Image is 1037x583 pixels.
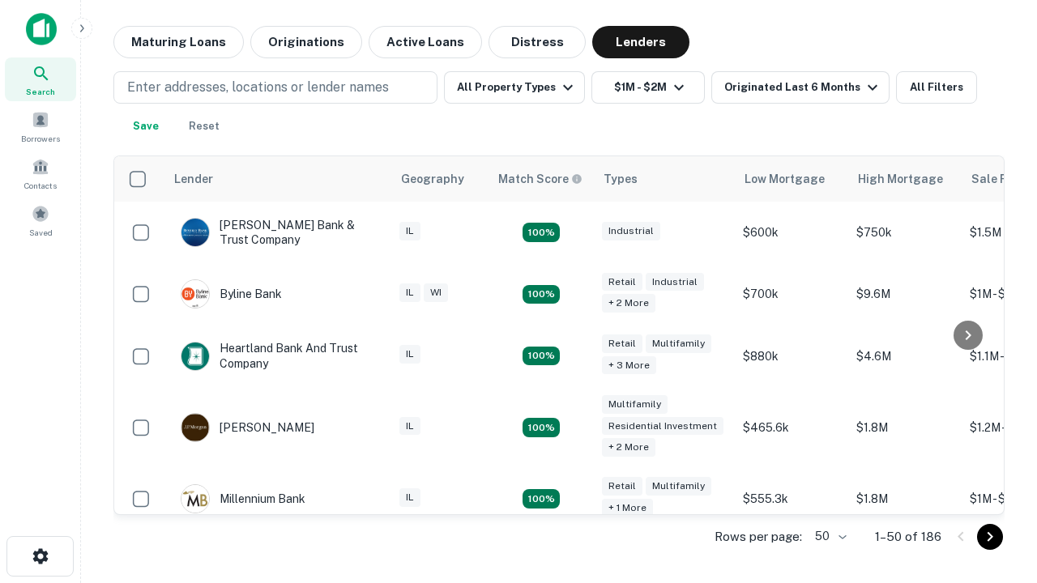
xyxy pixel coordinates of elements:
div: Matching Properties: 19, hasApolloMatch: undefined [523,347,560,366]
div: Industrial [646,273,704,291]
img: picture [181,343,209,370]
div: + 3 more [602,356,656,375]
h6: Match Score [498,170,579,188]
th: High Mortgage [848,156,962,202]
img: picture [181,280,209,308]
img: picture [181,414,209,441]
div: IL [399,417,420,436]
div: Retail [602,273,642,291]
td: $4.6M [848,325,962,386]
th: Capitalize uses an advanced AI algorithm to match your search with the best lender. The match sco... [489,156,594,202]
a: Search [5,57,76,101]
div: Retail [602,477,642,496]
span: Saved [29,226,53,239]
div: 50 [809,525,849,548]
img: capitalize-icon.png [26,13,57,45]
div: Matching Properties: 28, hasApolloMatch: undefined [523,223,560,242]
td: $750k [848,202,962,263]
p: 1–50 of 186 [875,527,941,547]
div: Heartland Bank And Trust Company [181,341,375,370]
div: + 2 more [602,294,655,313]
div: Types [604,169,638,189]
div: Matching Properties: 20, hasApolloMatch: undefined [523,285,560,304]
div: Lender [174,169,213,189]
th: Low Mortgage [735,156,848,202]
p: Rows per page: [715,527,802,547]
button: Active Loans [369,26,482,58]
div: Low Mortgage [745,169,825,189]
td: $9.6M [848,263,962,325]
div: [PERSON_NAME] [181,413,314,442]
td: $465.6k [735,387,848,469]
div: High Mortgage [858,169,943,189]
button: All Filters [896,71,977,104]
button: Go to next page [977,524,1003,550]
a: Borrowers [5,104,76,148]
span: Borrowers [21,132,60,145]
div: Multifamily [602,395,668,414]
button: Originated Last 6 Months [711,71,890,104]
div: Matching Properties: 27, hasApolloMatch: undefined [523,418,560,437]
th: Lender [164,156,391,202]
iframe: Chat Widget [956,402,1037,479]
div: Originated Last 6 Months [724,78,882,97]
div: WI [424,283,448,302]
td: $880k [735,325,848,386]
button: Reset [178,110,230,143]
div: + 1 more [602,499,653,517]
div: Capitalize uses an advanced AI algorithm to match your search with the best lender. The match sco... [498,170,583,188]
button: Maturing Loans [113,26,244,58]
th: Geography [391,156,489,202]
div: Byline Bank [181,279,282,309]
button: $1M - $2M [591,71,705,104]
span: Search [26,85,55,98]
td: $1.8M [848,468,962,530]
td: $700k [735,263,848,325]
span: Contacts [24,179,57,192]
button: All Property Types [444,71,585,104]
button: Originations [250,26,362,58]
div: Matching Properties: 16, hasApolloMatch: undefined [523,489,560,509]
button: Distress [489,26,586,58]
p: Enter addresses, locations or lender names [127,78,389,97]
img: picture [181,485,209,513]
th: Types [594,156,735,202]
div: Geography [401,169,464,189]
td: $555.3k [735,468,848,530]
div: IL [399,222,420,240]
td: $600k [735,202,848,263]
div: IL [399,345,420,364]
img: picture [181,219,209,246]
button: Lenders [592,26,689,58]
div: [PERSON_NAME] Bank & Trust Company [181,218,375,247]
div: Residential Investment [602,417,723,436]
a: Contacts [5,151,76,195]
div: Industrial [602,222,660,240]
td: $1.8M [848,387,962,469]
button: Enter addresses, locations or lender names [113,71,437,104]
div: IL [399,283,420,302]
a: Saved [5,198,76,242]
div: IL [399,488,420,507]
div: Millennium Bank [181,484,305,513]
div: Retail [602,334,642,353]
button: Save your search to get updates of matches that match your search criteria. [120,110,172,143]
div: + 2 more [602,438,655,457]
div: Multifamily [646,477,711,496]
div: Multifamily [646,334,711,353]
